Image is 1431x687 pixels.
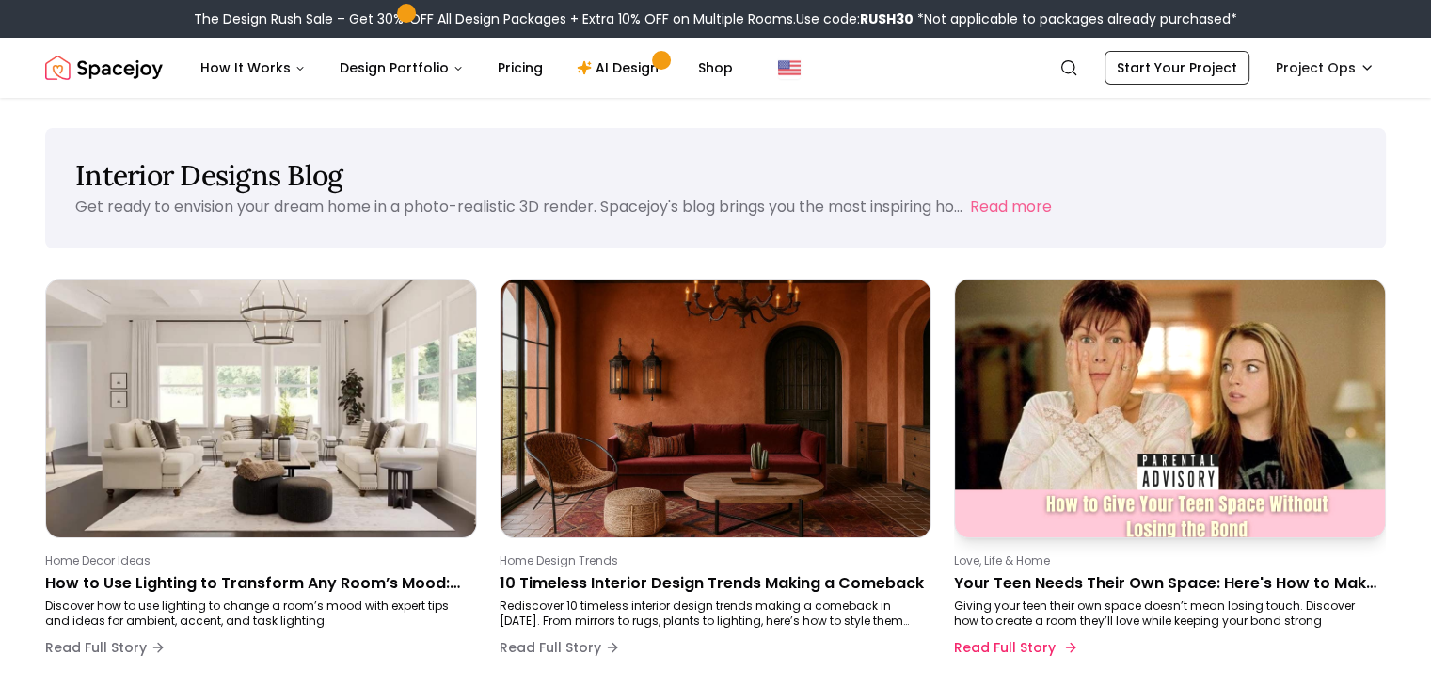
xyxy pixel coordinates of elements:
button: How It Works [185,49,321,87]
p: Your Teen Needs Their Own Space: Here's How to Make It Happen Without Losing Connection [954,572,1378,595]
a: Your Teen Needs Their Own Space: Here's How to Make It Happen Without Losing ConnectionLove, Life... [954,279,1386,674]
h1: Interior Designs Blog [75,158,1356,192]
nav: Global [45,38,1386,98]
img: 10 Timeless Interior Design Trends Making a Comeback [501,280,930,537]
p: Giving your teen their own space doesn’t mean losing touch. Discover how to create a room they’ll... [954,599,1378,629]
span: *Not applicable to packages already purchased* [914,9,1237,28]
img: How to Use Lighting to Transform Any Room’s Mood: Expert Interior Design Guide [46,280,476,537]
a: How to Use Lighting to Transform Any Room’s Mood: Expert Interior Design GuideHome Decor IdeasHow... [45,279,477,674]
p: Home Design Trends [500,553,924,568]
button: Read Full Story [45,629,166,666]
a: Shop [683,49,748,87]
img: Your Teen Needs Their Own Space: Here's How to Make It Happen Without Losing Connection [945,273,1396,544]
a: Start Your Project [1105,51,1249,85]
img: Spacejoy Logo [45,49,163,87]
p: Love, Life & Home [954,553,1378,568]
p: Rediscover 10 timeless interior design trends making a comeback in [DATE]. From mirrors to rugs, ... [500,599,924,629]
a: Pricing [483,49,558,87]
a: 10 Timeless Interior Design Trends Making a ComebackHome Design Trends10 Timeless Interior Design... [500,279,931,674]
span: Use code: [796,9,914,28]
div: The Design Rush Sale – Get 30% OFF All Design Packages + Extra 10% OFF on Multiple Rooms. [194,9,1237,28]
button: Read Full Story [500,629,620,666]
button: Design Portfolio [325,49,479,87]
p: Get ready to envision your dream home in a photo-realistic 3D render. Spacejoy's blog brings you ... [75,196,962,217]
img: United States [778,56,801,79]
nav: Main [185,49,748,87]
p: 10 Timeless Interior Design Trends Making a Comeback [500,572,924,595]
p: How to Use Lighting to Transform Any Room’s Mood: Expert Interior Design Guide [45,572,469,595]
a: AI Design [562,49,679,87]
button: Project Ops [1264,51,1386,85]
button: Read Full Story [954,629,1074,666]
b: RUSH30 [860,9,914,28]
a: Spacejoy [45,49,163,87]
p: Home Decor Ideas [45,553,469,568]
p: Discover how to use lighting to change a room’s mood with expert tips and ideas for ambient, acce... [45,599,469,629]
button: Read more [970,196,1052,218]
